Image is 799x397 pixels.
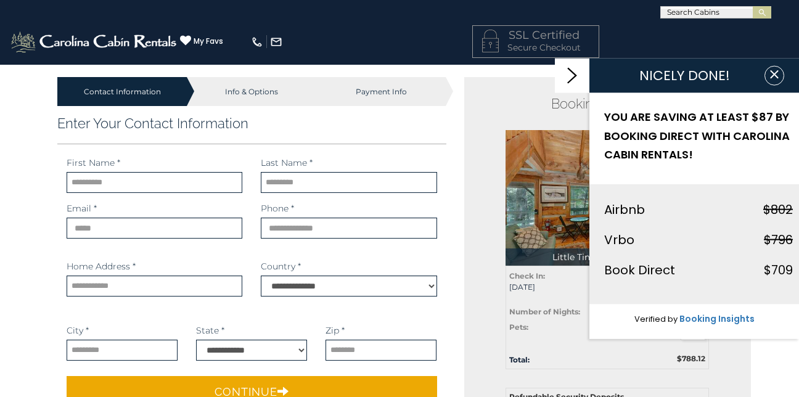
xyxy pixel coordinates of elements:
h4: SSL Certified [482,30,589,42]
p: Secure Checkout [482,41,589,54]
img: 1714396938_thumbnail.jpeg [506,130,709,266]
a: Booking Insights [679,312,755,324]
label: Last Name * [261,157,313,169]
span: Verified by [634,313,678,324]
span: Book Direct [604,261,675,278]
strong: Total: [509,355,530,364]
strong: Pets: [509,322,528,332]
label: Zip * [326,324,345,337]
label: Phone * [261,202,294,215]
label: Home Address * [67,260,136,272]
a: My Favs [180,35,223,47]
strong: Check In: [509,271,545,280]
h2: Booking Overview [506,96,709,112]
div: Airbnb [604,198,645,219]
span: My Favs [194,36,223,47]
div: Vrbo [604,229,634,250]
img: White-1-2.png [9,30,180,54]
label: City * [67,324,89,337]
span: [DATE] [509,282,598,292]
label: First Name * [67,157,120,169]
h3: Enter Your Contact Information [57,115,446,131]
div: $788.12 [607,353,715,364]
h2: YOU ARE SAVING AT LEAST $87 BY BOOKING DIRECT WITH CAROLINA CABIN RENTALS! [604,108,793,165]
label: Email * [67,202,97,215]
div: $709 [764,259,793,280]
img: phone-regular-white.png [251,36,263,48]
label: State * [196,324,224,337]
img: LOCKICON1.png [482,30,499,52]
h1: NICELY DONE! [604,68,764,83]
label: Country * [261,260,301,272]
strong: Number of Nights: [509,307,580,316]
strike: $796 [764,231,793,248]
img: mail-regular-white.png [270,36,282,48]
strike: $802 [763,200,793,218]
p: Little Timber Creek Cabin [506,248,709,266]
